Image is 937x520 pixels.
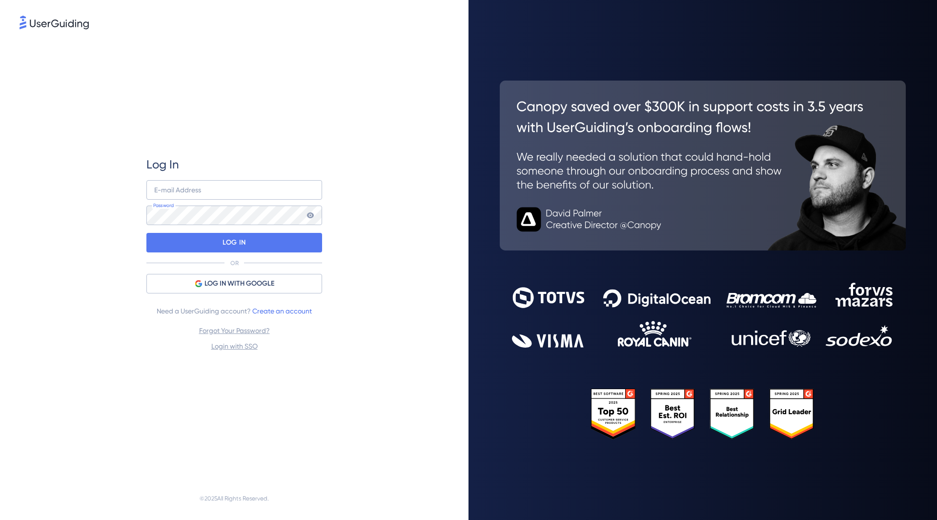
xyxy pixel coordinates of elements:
img: 8faab4ba6bc7696a72372aa768b0286c.svg [20,16,89,29]
span: Log In [146,157,179,172]
input: example@company.com [146,180,322,200]
span: Need a UserGuiding account? [157,305,312,317]
a: Forgot Your Password? [199,327,270,334]
a: Login with SSO [211,342,258,350]
p: LOG IN [223,235,245,250]
span: LOG IN WITH GOOGLE [204,278,274,290]
span: © 2025 All Rights Reserved. [200,493,269,504]
img: 26c0aa7c25a843aed4baddd2b5e0fa68.svg [500,81,906,250]
img: 9302ce2ac39453076f5bc0f2f2ca889b.svg [512,283,894,348]
p: OR [230,259,239,267]
a: Create an account [252,307,312,315]
img: 25303e33045975176eb484905ab012ff.svg [591,389,815,440]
